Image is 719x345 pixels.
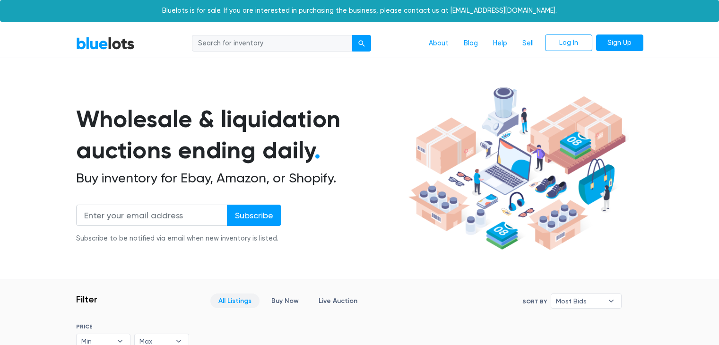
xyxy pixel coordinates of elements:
span: . [314,136,321,164]
a: Log In [545,34,592,52]
a: BlueLots [76,36,135,50]
h3: Filter [76,293,97,305]
a: Buy Now [263,293,307,308]
b: ▾ [601,294,621,308]
input: Subscribe [227,205,281,226]
a: About [421,34,456,52]
a: Help [485,34,515,52]
a: Blog [456,34,485,52]
h2: Buy inventory for Ebay, Amazon, or Shopify. [76,170,405,186]
span: Most Bids [556,294,603,308]
input: Enter your email address [76,205,227,226]
a: Sign Up [596,34,643,52]
input: Search for inventory [192,35,353,52]
div: Subscribe to be notified via email when new inventory is listed. [76,233,281,244]
h1: Wholesale & liquidation auctions ending daily [76,103,405,166]
a: Sell [515,34,541,52]
a: All Listings [210,293,260,308]
label: Sort By [522,297,547,306]
a: Live Auction [311,293,365,308]
img: hero-ee84e7d0318cb26816c560f6b4441b76977f77a177738b4e94f68c95b2b83dbb.png [405,83,629,255]
h6: PRICE [76,323,189,330]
